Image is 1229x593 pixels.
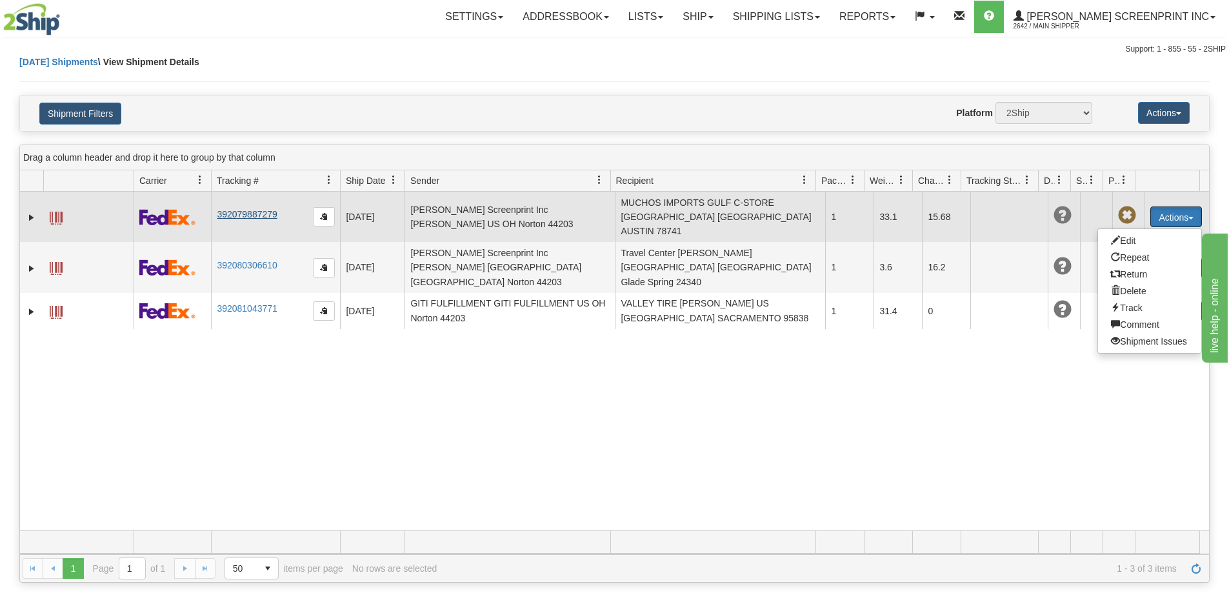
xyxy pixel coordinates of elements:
[233,562,250,575] span: 50
[825,293,874,329] td: 1
[3,3,60,35] img: logo2642.jpg
[939,169,961,191] a: Charge filter column settings
[588,169,610,191] a: Sender filter column settings
[1118,206,1136,225] span: Pickup Not Assigned
[821,174,848,187] span: Packages
[1098,299,1201,316] a: Track
[39,103,121,125] button: Shipment Filters
[446,563,1177,574] span: 1 - 3 of 3 items
[340,293,405,329] td: [DATE]
[217,174,259,187] span: Tracking #
[1048,169,1070,191] a: Delivery Status filter column settings
[119,558,145,579] input: Page 1
[513,1,619,33] a: Addressbook
[20,145,1209,170] div: grid grouping header
[1044,174,1055,187] span: Delivery Status
[1098,249,1201,266] a: Repeat
[225,558,279,579] span: Page sizes drop down
[139,303,195,319] img: 2 - FedEx Express®
[922,192,970,242] td: 15.68
[63,558,83,579] span: Page 1
[346,174,385,187] span: Ship Date
[874,242,922,292] td: 3.6
[794,169,815,191] a: Recipient filter column settings
[405,192,615,242] td: [PERSON_NAME] Screenprint Inc [PERSON_NAME] US OH Norton 44203
[217,303,277,314] a: 392081043771
[383,169,405,191] a: Ship Date filter column settings
[956,106,993,119] label: Platform
[1199,230,1228,362] iframe: chat widget
[874,293,922,329] td: 31.4
[352,563,437,574] div: No rows are selected
[615,192,825,242] td: MUCHOS IMPORTS GULF C-STORE [GEOGRAPHIC_DATA] [GEOGRAPHIC_DATA] AUSTIN 78741
[616,174,654,187] span: Recipient
[922,242,970,292] td: 16.2
[139,174,167,187] span: Carrier
[25,262,38,275] a: Expand
[922,293,970,329] td: 0
[139,209,195,225] img: 2 - FedEx Express®
[189,169,211,191] a: Carrier filter column settings
[1054,301,1072,319] span: Unknown
[405,242,615,292] td: [PERSON_NAME] Screenprint Inc [PERSON_NAME] [GEOGRAPHIC_DATA] [GEOGRAPHIC_DATA] Norton 44203
[870,174,897,187] span: Weight
[1098,333,1201,350] a: Shipment Issues
[217,260,277,270] a: 392080306610
[1098,266,1201,283] a: Return
[1098,316,1201,333] a: Comment
[139,259,195,276] img: 2 - FedEx Express®
[313,207,335,226] button: Copy to clipboard
[825,192,874,242] td: 1
[615,293,825,329] td: VALLEY TIRE [PERSON_NAME] US [GEOGRAPHIC_DATA] SACRAMENTO 95838
[1113,169,1135,191] a: Pickup Status filter column settings
[619,1,673,33] a: Lists
[1014,20,1110,33] span: 2642 / Main Shipper
[723,1,830,33] a: Shipping lists
[1098,283,1201,299] a: Delete shipment
[50,300,63,321] a: Label
[1186,558,1206,579] a: Refresh
[825,242,874,292] td: 1
[257,558,278,579] span: select
[1098,232,1201,249] a: Edit
[313,258,335,277] button: Copy to clipboard
[918,174,945,187] span: Charge
[1024,11,1209,22] span: [PERSON_NAME] Screenprint Inc
[318,169,340,191] a: Tracking # filter column settings
[3,44,1226,55] div: Support: 1 - 855 - 55 - 2SHIP
[1150,206,1202,227] button: Actions
[10,8,119,23] div: live help - online
[25,211,38,224] a: Expand
[830,1,905,33] a: Reports
[1076,174,1087,187] span: Shipment Issues
[890,169,912,191] a: Weight filter column settings
[225,558,343,579] span: items per page
[93,558,166,579] span: Page of 1
[25,305,38,318] a: Expand
[1108,174,1119,187] span: Pickup Status
[50,256,63,277] a: Label
[313,301,335,321] button: Copy to clipboard
[1054,206,1072,225] span: Unknown
[410,174,439,187] span: Sender
[1054,257,1072,276] span: Unknown
[1004,1,1225,33] a: [PERSON_NAME] Screenprint Inc 2642 / Main Shipper
[1081,169,1103,191] a: Shipment Issues filter column settings
[340,192,405,242] td: [DATE]
[217,209,277,219] a: 392079887279
[1016,169,1038,191] a: Tracking Status filter column settings
[405,293,615,329] td: GITI FULFILLMENT GITI FULFILLMENT US OH Norton 44203
[615,242,825,292] td: Travel Center [PERSON_NAME] [GEOGRAPHIC_DATA] [GEOGRAPHIC_DATA] Glade Spring 24340
[842,169,864,191] a: Packages filter column settings
[1138,102,1190,124] button: Actions
[340,242,405,292] td: [DATE]
[98,57,199,67] span: \ View Shipment Details
[966,174,1023,187] span: Tracking Status
[874,192,922,242] td: 33.1
[673,1,723,33] a: Ship
[50,206,63,226] a: Label
[19,57,98,67] a: [DATE] Shipments
[435,1,513,33] a: Settings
